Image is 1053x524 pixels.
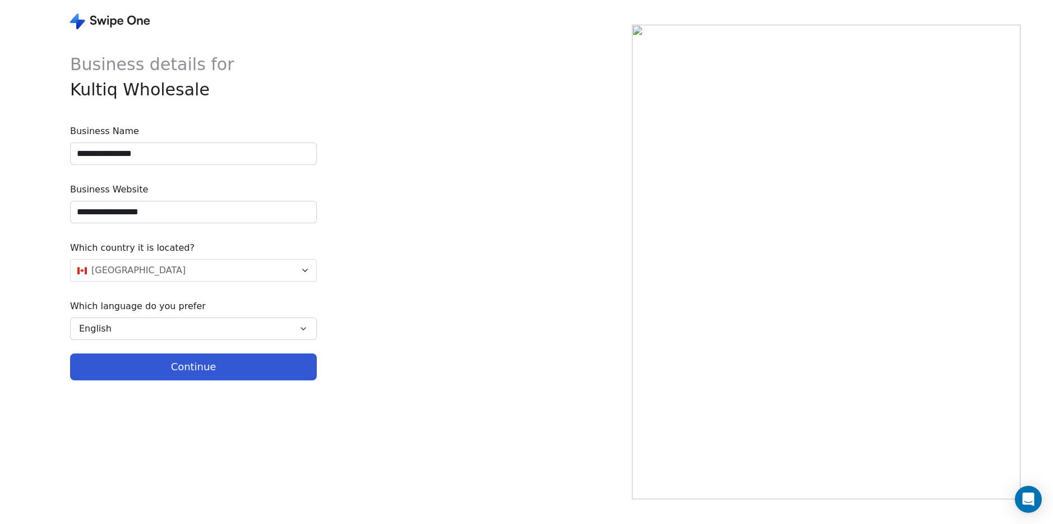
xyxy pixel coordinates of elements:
[70,241,317,255] span: Which country it is located?
[91,264,186,277] span: [GEOGRAPHIC_DATA]
[70,52,317,102] span: Business details for
[1015,486,1042,513] div: Open Intercom Messenger
[70,80,210,99] span: Kultiq Wholesale
[70,353,317,380] button: Continue
[70,300,317,313] span: Which language do you prefer
[79,322,112,335] span: English
[70,183,317,196] span: Business Website
[70,125,317,138] span: Business Name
